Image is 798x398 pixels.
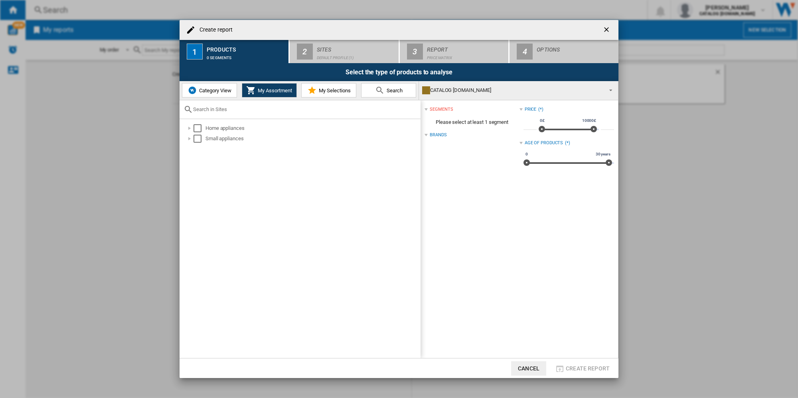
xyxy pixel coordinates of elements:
ng-md-icon: getI18NText('BUTTONS.CLOSE_DIALOG') [602,26,612,35]
button: Cancel [511,361,546,376]
img: wiser-icon-blue.png [188,86,197,95]
div: Select the type of products to analyse [180,63,618,81]
div: CATALOG [DOMAIN_NAME] [422,85,602,96]
div: Default profile (1) [317,52,395,60]
span: My Selections [317,88,351,94]
button: Create report [553,361,612,376]
span: My Assortment [256,88,292,94]
button: Search [361,83,416,98]
div: 4 [517,44,533,60]
button: Category View [182,83,237,98]
div: 2 [297,44,313,60]
div: Age of products [525,140,563,146]
div: 0 segments [207,52,285,60]
div: Small appliances [205,135,419,143]
span: Create report [566,365,610,372]
h4: Create report [196,26,233,34]
div: Options [537,43,615,52]
button: 4 Options [510,40,618,63]
span: 0£ [539,117,546,124]
span: Category View [197,88,231,94]
div: Brands [430,132,446,138]
span: Search [385,88,403,94]
input: Search in Sites [193,106,417,112]
div: Home appliances [205,124,419,132]
button: 3 Report Price Matrix [400,40,510,63]
div: Price Matrix [427,52,506,60]
div: segments [430,106,453,113]
span: 30 years [595,151,612,157]
div: Products [207,43,285,52]
md-checkbox: Select [194,124,205,132]
span: 0 [524,151,529,157]
button: My Assortment [242,83,297,98]
div: Price [525,106,537,113]
button: 1 Products 0 segments [180,40,289,63]
button: getI18NText('BUTTONS.CLOSE_DIALOG') [599,22,615,38]
span: 10000£ [581,117,597,124]
button: 2 Sites Default profile (1) [290,40,399,63]
button: My Selections [301,83,356,98]
md-checkbox: Select [194,135,205,143]
span: Please select at least 1 segment [425,115,519,130]
div: 3 [407,44,423,60]
div: Sites [317,43,395,52]
div: Report [427,43,506,52]
div: 1 [187,44,203,60]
